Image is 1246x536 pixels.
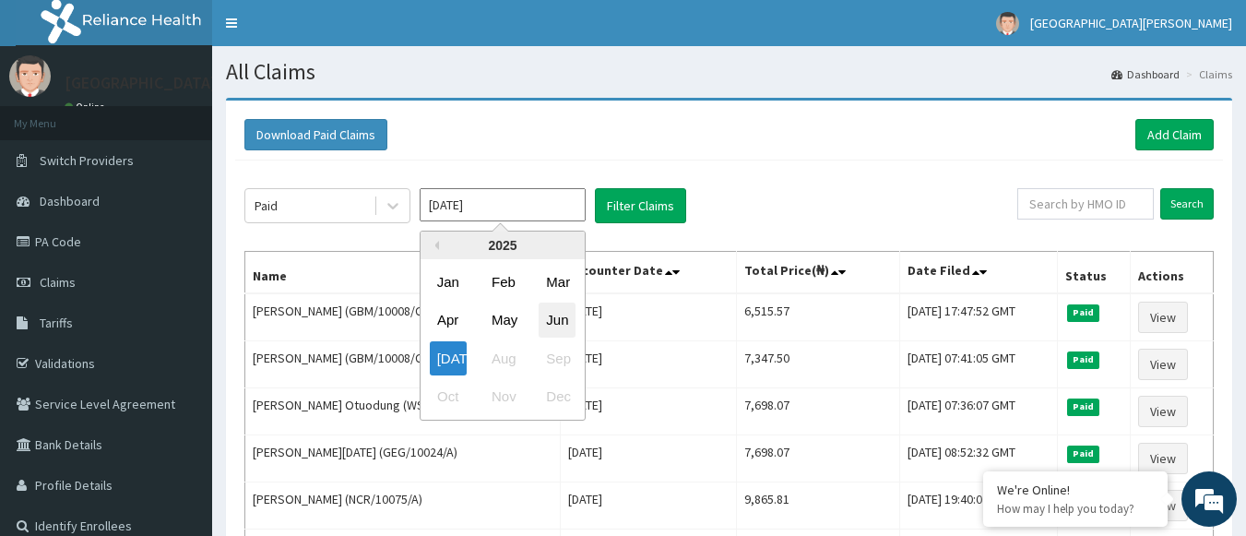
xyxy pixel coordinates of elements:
div: Choose March 2025 [539,265,576,299]
input: Search by HMO ID [1017,188,1154,220]
span: Paid [1067,304,1100,321]
div: Paid [255,197,278,215]
th: Actions [1130,252,1213,294]
input: Search [1160,188,1214,220]
div: Choose February 2025 [484,265,521,299]
a: Online [65,101,109,113]
div: Minimize live chat window [303,9,347,54]
span: Paid [1067,351,1100,368]
span: We're online! [107,154,255,340]
td: [DATE] [561,435,737,482]
td: [DATE] 19:40:07 GMT [900,482,1058,530]
td: [PERSON_NAME] (NCR/10075/A) [245,482,561,530]
td: [PERSON_NAME][DATE] (GEG/10024/A) [245,435,561,482]
a: View [1138,443,1188,474]
div: 2025 [421,232,585,259]
td: [DATE] 08:52:32 GMT [900,435,1058,482]
span: Paid [1067,399,1100,415]
div: Choose June 2025 [539,304,576,338]
td: 7,698.07 [737,388,900,435]
a: Dashboard [1111,66,1180,82]
button: Download Paid Claims [244,119,387,150]
th: Status [1057,252,1130,294]
span: Claims [40,274,76,291]
td: 7,698.07 [737,435,900,482]
p: [GEOGRAPHIC_DATA][PERSON_NAME] [65,75,338,91]
img: d_794563401_company_1708531726252_794563401 [34,92,75,138]
td: [DATE] 17:47:52 GMT [900,293,1058,341]
td: [PERSON_NAME] (GBM/10008/C) [245,293,561,341]
td: 7,347.50 [737,341,900,388]
th: Total Price(₦) [737,252,900,294]
td: 9,865.81 [737,482,900,530]
li: Claims [1181,66,1232,82]
div: Choose January 2025 [430,265,467,299]
td: [DATE] [561,482,737,530]
button: Filter Claims [595,188,686,223]
td: [PERSON_NAME] Otuodung (WSO/10005/A) [245,388,561,435]
div: Chat with us now [96,103,310,127]
p: How may I help you today? [997,501,1154,517]
td: [PERSON_NAME] (GBM/10008/C) [245,341,561,388]
a: View [1138,349,1188,380]
h1: All Claims [226,60,1232,84]
textarea: Type your message and hit 'Enter' [9,348,351,412]
div: Choose May 2025 [484,304,521,338]
td: 6,515.57 [737,293,900,341]
div: month 2025-07 [421,263,585,416]
a: Add Claim [1135,119,1214,150]
div: We're Online! [997,482,1154,498]
td: [DATE] 07:36:07 GMT [900,388,1058,435]
img: User Image [996,12,1019,35]
td: [DATE] 07:41:05 GMT [900,341,1058,388]
th: Name [245,252,561,294]
a: View [1138,302,1188,333]
span: [GEOGRAPHIC_DATA][PERSON_NAME] [1030,15,1232,31]
div: Choose July 2025 [430,341,467,375]
th: Date Filed [900,252,1058,294]
div: Choose April 2025 [430,304,467,338]
img: User Image [9,55,51,97]
span: Tariffs [40,315,73,331]
input: Select Month and Year [420,188,586,221]
button: Previous Year [430,241,439,250]
span: Paid [1067,446,1100,462]
span: Dashboard [40,193,100,209]
span: Switch Providers [40,152,134,169]
a: View [1138,396,1188,427]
